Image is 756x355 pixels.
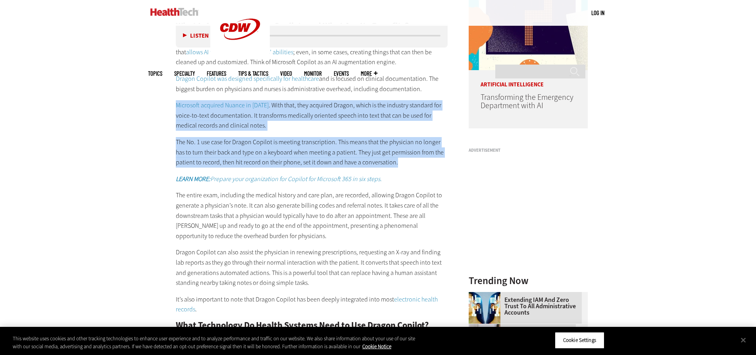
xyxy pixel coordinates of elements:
img: Home [150,8,198,16]
a: Features [207,71,226,76]
p: It’s also important to note that Dragon Copilot has been deeply integrated into most . [176,294,448,315]
a: Extending IAM and Zero Trust to All Administrative Accounts [469,297,583,316]
div: User menu [591,9,604,17]
span: Topics [148,71,162,76]
a: Transforming the Emergency Department with AI [481,92,573,111]
div: This website uses cookies and other tracking technologies to enhance user experience and to analy... [13,335,416,350]
a: Events [334,71,349,76]
img: abstract image of woman with pixelated face [469,292,500,324]
a: Healthcare contact center [469,324,504,330]
strong: LEARN MORE: [176,175,210,183]
h3: Advertisement [469,148,588,153]
a: Video [280,71,292,76]
button: Cookie Settings [555,332,604,349]
a: abstract image of woman with pixelated face [469,292,504,298]
a: MonITor [304,71,322,76]
a: Microsoft acquired Nuance in [DATE] [176,101,269,109]
span: More [361,71,377,76]
p: The entire exam, including the medical history and care plan, are recorded, allowing Dragon Copil... [176,190,448,241]
em: Prepare your organization for Copilot for Microsoft 365 in six steps. [176,175,382,183]
p: . With that, they acquired Dragon, which is the industry standard for voice-to-text documentation... [176,100,448,131]
h2: What Technology Do Health Systems Need to Use Dragon Copilot? [176,321,448,330]
iframe: advertisement [469,156,588,255]
a: More information about your privacy [362,343,391,350]
p: Dragon Copilot can also assist the physician in renewing prescriptions, requesting an X-ray and f... [176,247,448,288]
h3: Trending Now [469,276,588,286]
span: Specialty [174,71,195,76]
a: CDW [210,52,270,61]
p: The No. 1 use case for Dragon Copilot is meeting transcription. This means that the physician no ... [176,137,448,168]
a: Log in [591,9,604,16]
a: LEARN MORE:Prepare your organization for Copilot for Microsoft 365 in six steps. [176,175,382,183]
a: Tips & Tactics [238,71,268,76]
p: Artificial Intelligence [469,70,588,88]
button: Close [735,331,752,349]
